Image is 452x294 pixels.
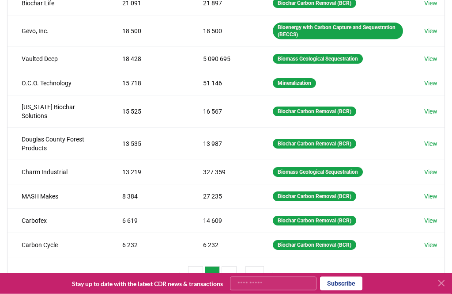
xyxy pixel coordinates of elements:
[8,160,108,184] td: Charm Industrial
[8,15,108,47] td: Gevo, Inc.
[424,55,437,64] a: View
[273,168,363,177] div: Biomass Geological Sequestration
[189,128,259,160] td: 13 987
[273,23,403,40] div: Bioenergy with Carbon Capture and Sequestration (BECCS)
[238,270,244,281] li: ...
[188,267,203,284] button: 1
[108,128,189,160] td: 13 535
[108,71,189,95] td: 15 718
[189,15,259,47] td: 18 500
[108,15,189,47] td: 18 500
[189,184,259,209] td: 27 235
[424,107,437,116] a: View
[273,241,356,250] div: Biochar Carbon Removal (BCR)
[273,54,363,64] div: Biomass Geological Sequestration
[108,233,189,257] td: 6 232
[205,267,220,284] button: 2
[189,47,259,71] td: 5 090 695
[266,267,281,284] button: next page
[189,95,259,128] td: 16 567
[273,79,316,88] div: Mineralization
[222,267,237,284] button: 3
[8,47,108,71] td: Vaulted Deep
[108,209,189,233] td: 6 619
[108,47,189,71] td: 18 428
[189,233,259,257] td: 6 232
[189,160,259,184] td: 327 359
[171,267,186,284] button: previous page
[108,184,189,209] td: 8 384
[245,267,264,284] button: 21
[424,217,437,225] a: View
[8,209,108,233] td: Carbofex
[8,71,108,95] td: O.C.O. Technology
[424,168,437,177] a: View
[273,192,356,202] div: Biochar Carbon Removal (BCR)
[8,95,108,128] td: [US_STATE] Biochar Solutions
[8,233,108,257] td: Carbon Cycle
[8,184,108,209] td: MASH Makes
[108,95,189,128] td: 15 525
[8,128,108,160] td: Douglas County Forest Products
[424,79,437,88] a: View
[424,192,437,201] a: View
[189,209,259,233] td: 14 609
[108,160,189,184] td: 13 219
[273,216,356,226] div: Biochar Carbon Removal (BCR)
[424,241,437,250] a: View
[424,27,437,36] a: View
[424,140,437,149] a: View
[273,107,356,117] div: Biochar Carbon Removal (BCR)
[273,139,356,149] div: Biochar Carbon Removal (BCR)
[189,71,259,95] td: 51 146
